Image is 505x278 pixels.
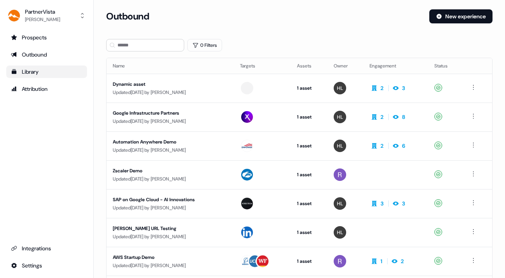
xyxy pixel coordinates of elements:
div: 2 [381,113,384,121]
img: Hondo [334,226,346,239]
img: Hondo [334,197,346,210]
div: Settings [11,262,82,269]
div: Integrations [11,244,82,252]
img: Hondo [334,82,346,94]
div: Updated [DATE] by [PERSON_NAME] [113,262,228,269]
div: Dynamic asset [113,80,228,88]
div: Updated [DATE] by [PERSON_NAME] [113,89,228,96]
a: Go to integrations [6,259,87,272]
div: 1 asset [297,142,321,150]
div: Google Infrastructure Partners [113,109,228,117]
div: 2 [401,257,404,265]
a: Go to attribution [6,83,87,95]
div: 1 asset [297,257,321,265]
button: 0 Filters [187,39,222,51]
div: 1 asset [297,84,321,92]
div: Library [11,68,82,76]
div: Updated [DATE] by [PERSON_NAME] [113,117,228,125]
div: 8 [402,113,405,121]
th: Owner [327,58,363,74]
a: Go to prospects [6,31,87,44]
div: 3 [402,84,405,92]
img: Hondo [334,140,346,152]
a: Go to templates [6,66,87,78]
div: Prospects [11,34,82,41]
div: Updated [DATE] by [PERSON_NAME] [113,146,228,154]
div: [PERSON_NAME] URL Testing [113,225,228,232]
div: PartnerVista [25,8,60,16]
div: 3 [402,200,405,207]
div: Updated [DATE] by [PERSON_NAME] [113,204,228,212]
div: 3 [381,200,384,207]
div: Zscaler Demo [113,167,228,175]
div: Attribution [11,85,82,93]
img: Rick [334,255,346,267]
div: 1 asset [297,200,321,207]
img: Rick [334,168,346,181]
div: [PERSON_NAME] [25,16,60,23]
button: New experience [429,9,493,23]
th: Engagement [363,58,428,74]
a: Go to integrations [6,242,87,255]
div: Automation Anywhere Demo [113,138,228,146]
div: Updated [DATE] by [PERSON_NAME] [113,175,228,183]
div: SAP on Google Cloud - AI Innovations [113,196,228,204]
div: 6 [402,142,405,150]
div: 1 asset [297,228,321,236]
div: 1 [381,257,382,265]
div: 1 asset [297,113,321,121]
a: Go to outbound experience [6,48,87,61]
th: Targets [234,58,291,74]
div: Outbound [11,51,82,58]
button: PartnerVista[PERSON_NAME] [6,6,87,25]
div: 2 [381,84,384,92]
img: Hondo [334,111,346,123]
h3: Outbound [106,11,149,22]
th: Status [428,58,463,74]
th: Name [107,58,234,74]
div: Updated [DATE] by [PERSON_NAME] [113,233,228,241]
div: AWS Startup Demo [113,253,228,261]
div: 2 [381,142,384,150]
th: Assets [291,58,327,74]
div: 1 asset [297,171,321,179]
